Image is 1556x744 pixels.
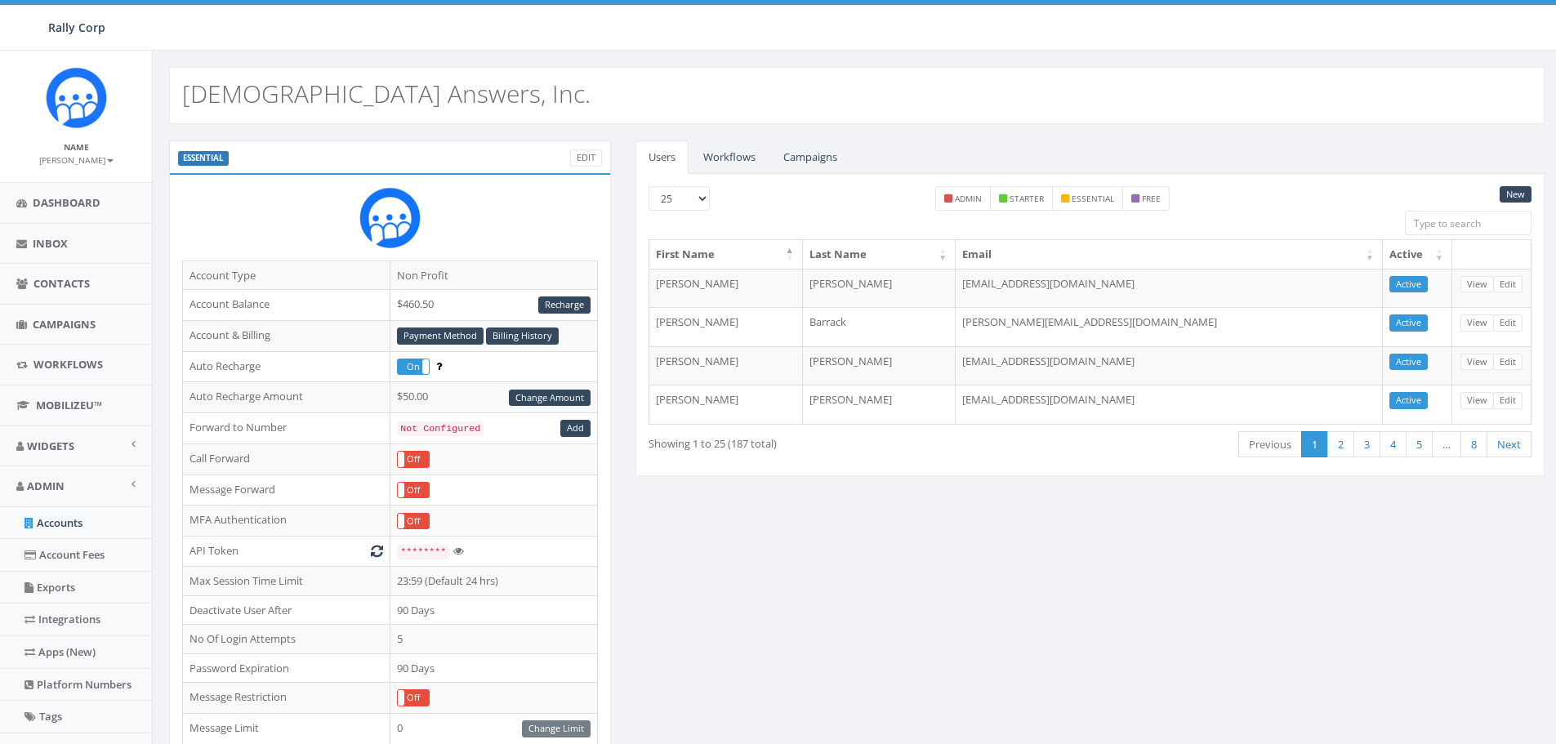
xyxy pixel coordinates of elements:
a: 1 [1301,431,1328,458]
small: starter [1010,193,1044,204]
a: Edit [1493,276,1523,293]
td: 90 Days [390,653,598,683]
div: OnOff [397,689,430,706]
a: Payment Method [397,327,484,345]
td: API Token [183,537,390,567]
code: Not Configured [397,421,484,436]
td: Non Profit [390,261,598,290]
div: Showing 1 to 25 (187 total) [649,430,1002,452]
td: No Of Login Attempts [183,625,390,654]
td: Max Session Time Limit [183,566,390,595]
a: Edit [1493,392,1523,409]
small: [PERSON_NAME] [39,154,114,166]
a: Active [1389,276,1428,293]
a: Active [1389,392,1428,409]
td: [PERSON_NAME] [803,385,956,424]
a: Previous [1238,431,1302,458]
small: admin [955,193,982,204]
td: Auto Recharge [183,351,390,382]
a: Edit [570,149,602,167]
label: Off [398,514,429,529]
td: 5 [390,625,598,654]
a: 4 [1380,431,1407,458]
a: Change Amount [509,390,591,407]
td: $460.50 [390,290,598,321]
th: Email: activate to sort column ascending [956,240,1383,269]
span: MobilizeU™ [36,398,102,412]
span: Workflows [33,357,103,372]
td: Message Restriction [183,683,390,714]
h2: [DEMOGRAPHIC_DATA] Answers, Inc. [182,80,591,107]
span: Admin [27,479,65,493]
a: [PERSON_NAME] [39,152,114,167]
i: Generate New Token [371,546,383,556]
a: View [1460,314,1494,332]
td: [EMAIL_ADDRESS][DOMAIN_NAME] [956,385,1383,424]
th: Last Name: activate to sort column ascending [803,240,956,269]
td: [EMAIL_ADDRESS][DOMAIN_NAME] [956,346,1383,385]
small: essential [1072,193,1114,204]
td: Message Limit [183,713,390,744]
td: Message Forward [183,474,390,506]
td: [PERSON_NAME] [803,346,956,385]
small: free [1142,193,1161,204]
td: [PERSON_NAME] [649,307,802,346]
td: Account Type [183,261,390,290]
div: OnOff [397,451,430,468]
td: 23:59 (Default 24 hrs) [390,566,598,595]
a: 8 [1460,431,1487,458]
a: View [1460,392,1494,409]
a: New [1500,186,1531,203]
div: OnOff [397,359,430,376]
label: Off [398,690,429,706]
td: Call Forward [183,443,390,474]
td: $50.00 [390,382,598,413]
span: Campaigns [33,317,96,332]
label: On [398,359,429,375]
td: Forward to Number [183,413,390,444]
td: [PERSON_NAME][EMAIL_ADDRESS][DOMAIN_NAME] [956,307,1383,346]
input: Type to search [1405,211,1531,235]
a: Active [1389,314,1428,332]
div: OnOff [397,482,430,499]
a: Campaigns [770,140,850,174]
a: Workflows [690,140,769,174]
a: Users [635,140,689,174]
span: Inbox [33,236,68,251]
a: Billing History [486,327,559,345]
span: Widgets [27,439,74,453]
td: Barrack [803,307,956,346]
td: Deactivate User After [183,595,390,625]
a: View [1460,354,1494,371]
label: Off [398,452,429,467]
img: Rally_Corp_Icon_1.png [359,187,421,248]
a: Add [560,420,591,437]
td: Password Expiration [183,653,390,683]
td: [PERSON_NAME] [649,346,802,385]
a: 5 [1406,431,1433,458]
a: Recharge [538,296,591,314]
a: … [1432,431,1461,458]
a: Edit [1493,354,1523,371]
span: Dashboard [33,195,100,210]
span: Enable to prevent campaign failure. [436,359,442,373]
td: [PERSON_NAME] [649,385,802,424]
label: Off [398,483,429,498]
td: Auto Recharge Amount [183,382,390,413]
td: [EMAIL_ADDRESS][DOMAIN_NAME] [956,269,1383,308]
a: Next [1487,431,1531,458]
img: Icon_1.png [46,67,107,128]
a: Edit [1493,314,1523,332]
th: First Name: activate to sort column descending [649,240,802,269]
td: Account Balance [183,290,390,321]
label: ESSENTIAL [178,151,229,166]
a: Active [1389,354,1428,371]
span: Rally Corp [48,20,105,35]
td: [PERSON_NAME] [803,269,956,308]
td: [PERSON_NAME] [649,269,802,308]
th: Active: activate to sort column ascending [1383,240,1452,269]
small: Name [64,141,89,153]
div: OnOff [397,513,430,530]
td: 0 [390,713,598,744]
td: Account & Billing [183,320,390,351]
